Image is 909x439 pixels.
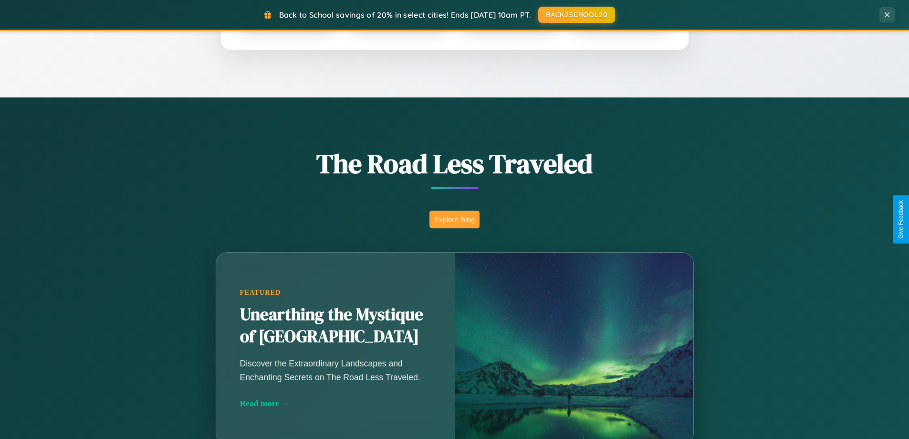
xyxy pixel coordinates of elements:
[538,7,615,23] button: BACK2SCHOOL20
[240,304,431,348] h2: Unearthing the Mystique of [GEOGRAPHIC_DATA]
[279,10,531,20] span: Back to School savings of 20% in select cities! Ends [DATE] 10am PT.
[898,200,904,239] div: Give Feedback
[240,357,431,384] p: Discover the Extraordinary Landscapes and Enchanting Secrets on The Road Less Traveled.
[240,398,431,408] div: Read more →
[429,211,480,228] button: Explore Blog
[240,289,431,297] div: Featured
[168,145,741,182] h1: The Road Less Traveled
